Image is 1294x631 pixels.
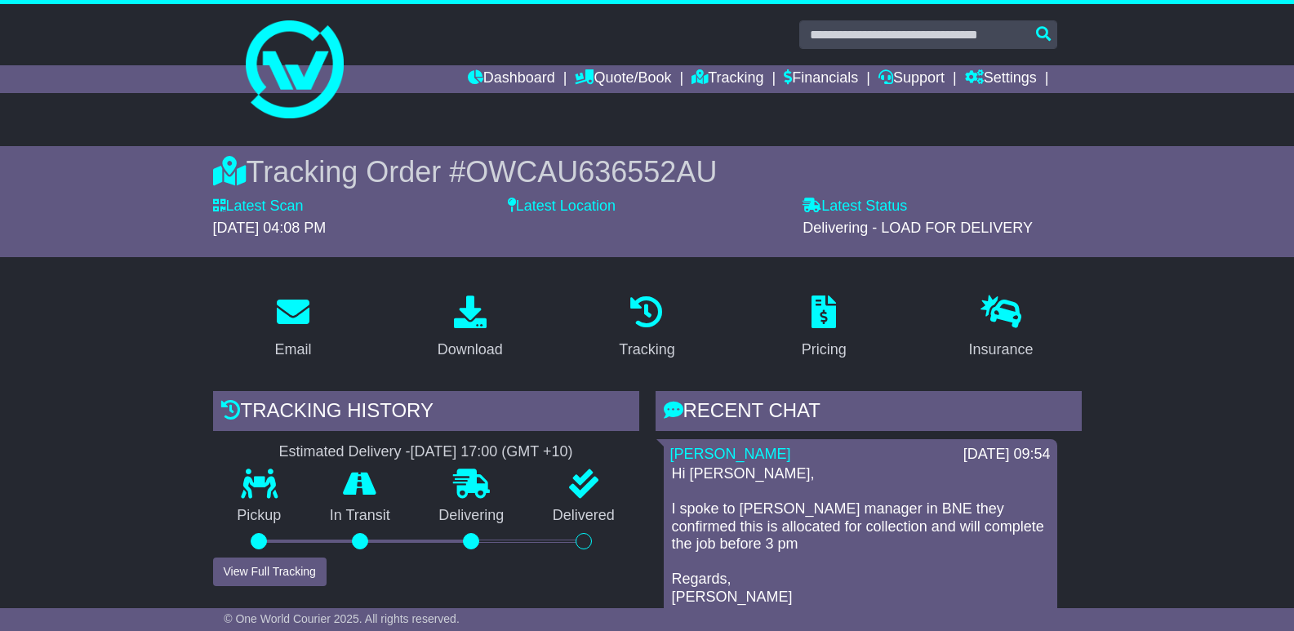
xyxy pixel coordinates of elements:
a: Download [427,290,514,367]
a: Tracking [691,65,763,93]
p: Hi [PERSON_NAME], I spoke to [PERSON_NAME] manager in BNE they confirmed this is allocated for co... [672,465,1049,607]
span: [DATE] 04:08 PM [213,220,327,236]
a: Pricing [791,290,857,367]
div: Tracking history [213,391,639,435]
a: Support [878,65,945,93]
a: Settings [965,65,1037,93]
div: Tracking Order # [213,154,1082,189]
div: Download [438,339,503,361]
a: Financials [784,65,858,93]
span: OWCAU636552AU [465,155,717,189]
a: Quote/Book [575,65,671,93]
a: Dashboard [468,65,555,93]
div: [DATE] 09:54 [963,446,1051,464]
p: Pickup [213,507,306,525]
a: [PERSON_NAME] [670,446,791,462]
div: Email [274,339,311,361]
a: Email [264,290,322,367]
button: View Full Tracking [213,558,327,586]
p: Delivering [415,507,529,525]
div: Tracking [619,339,674,361]
div: Insurance [969,339,1034,361]
a: Tracking [608,290,685,367]
div: Pricing [802,339,847,361]
label: Latest Location [508,198,616,216]
label: Latest Status [803,198,907,216]
label: Latest Scan [213,198,304,216]
a: Insurance [958,290,1044,367]
span: © One World Courier 2025. All rights reserved. [224,612,460,625]
div: Estimated Delivery - [213,443,639,461]
span: Delivering - LOAD FOR DELIVERY [803,220,1033,236]
p: Delivered [528,507,639,525]
div: [DATE] 17:00 (GMT +10) [411,443,573,461]
div: RECENT CHAT [656,391,1082,435]
p: In Transit [305,507,415,525]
